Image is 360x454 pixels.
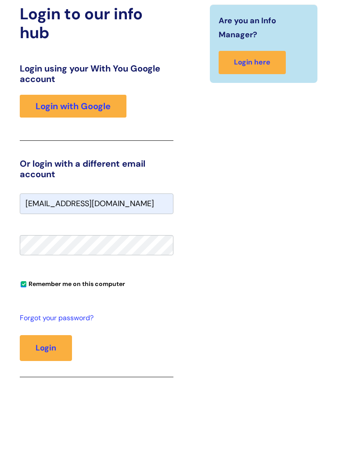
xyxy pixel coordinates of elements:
[21,282,26,287] input: Remember me on this computer
[219,51,286,74] a: Login here
[20,312,169,325] a: Forgot your password?
[219,14,305,42] span: Are you an Info Manager?
[20,63,173,84] h3: Login using your With You Google account
[20,158,173,179] h3: Or login with a different email account
[20,4,173,42] h2: Login to our info hub
[20,335,72,361] button: Login
[20,95,126,118] a: Login with Google
[20,193,173,214] input: Your e-mail address
[20,278,125,288] label: Remember me on this computer
[20,276,173,290] div: You can uncheck this option if you're logging in from a shared device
